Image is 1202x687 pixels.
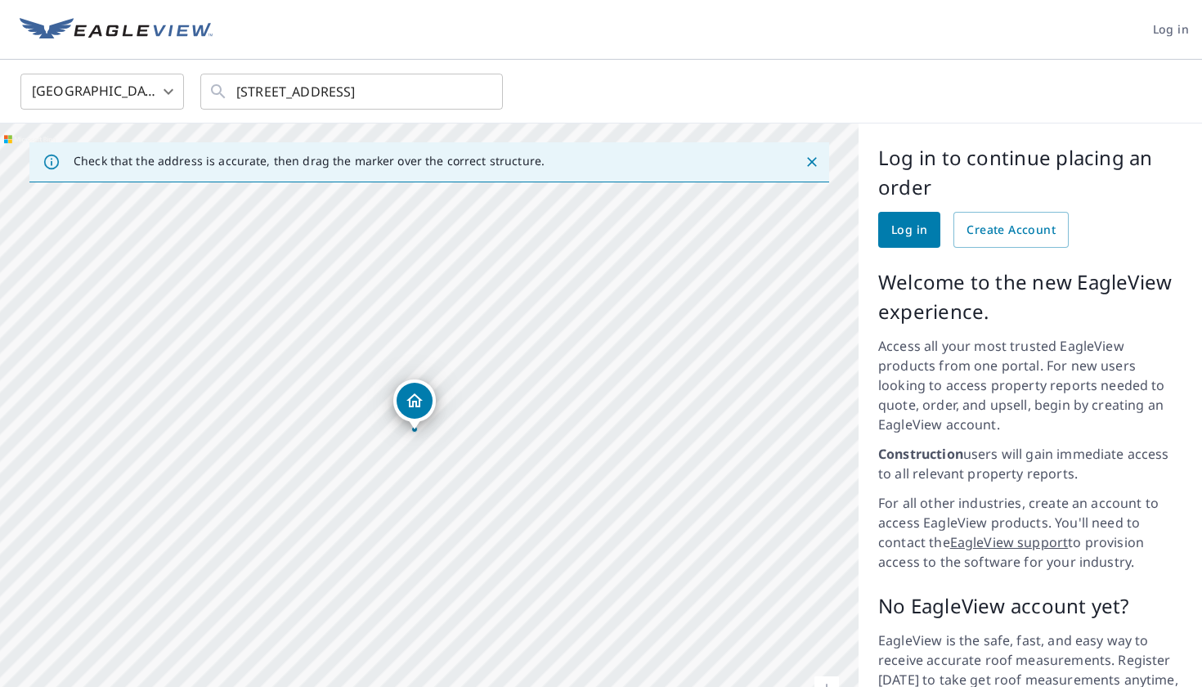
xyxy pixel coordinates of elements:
[953,212,1069,248] a: Create Account
[891,220,927,240] span: Log in
[878,267,1182,326] p: Welcome to the new EagleView experience.
[236,69,469,114] input: Search by address or latitude-longitude
[1153,20,1189,40] span: Log in
[878,445,963,463] strong: Construction
[801,151,823,173] button: Close
[878,336,1182,434] p: Access all your most trusted EagleView products from one portal. For new users looking to access ...
[878,591,1182,621] p: No EagleView account yet?
[74,154,545,168] p: Check that the address is accurate, then drag the marker over the correct structure.
[878,444,1182,483] p: users will gain immediate access to all relevant property reports.
[967,220,1056,240] span: Create Account
[20,18,213,43] img: EV Logo
[20,69,184,114] div: [GEOGRAPHIC_DATA]
[878,493,1182,572] p: For all other industries, create an account to access EagleView products. You'll need to contact ...
[950,533,1069,551] a: EagleView support
[878,143,1182,202] p: Log in to continue placing an order
[878,212,940,248] a: Log in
